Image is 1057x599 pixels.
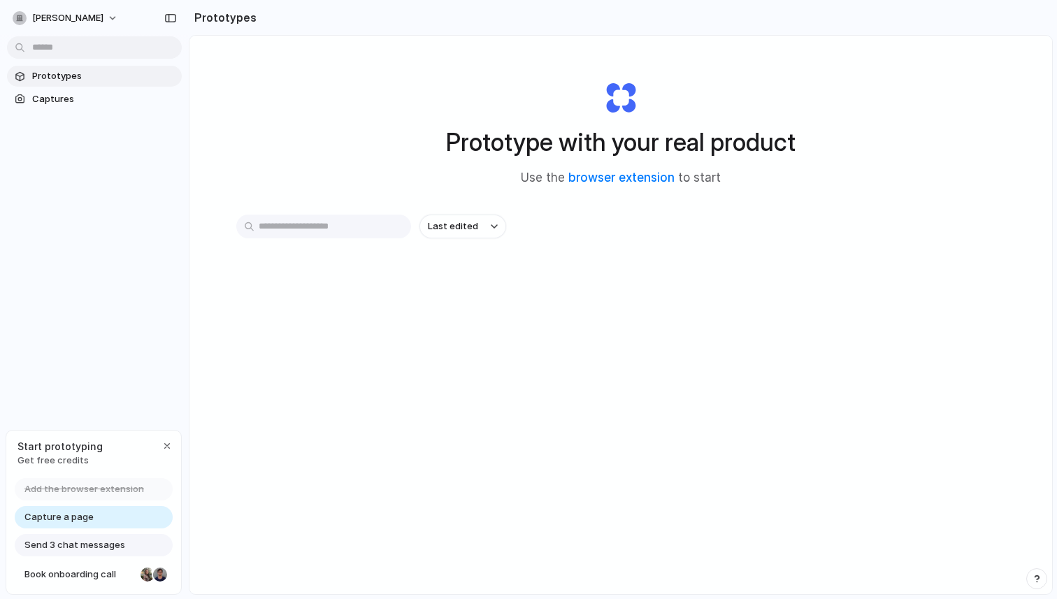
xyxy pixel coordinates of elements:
div: Christian Iacullo [152,566,168,583]
button: Last edited [419,215,506,238]
span: Get free credits [17,454,103,468]
a: Book onboarding call [15,563,173,586]
span: Add the browser extension [24,482,144,496]
span: Prototypes [32,69,176,83]
span: Captures [32,92,176,106]
span: Use the to start [521,169,721,187]
span: Send 3 chat messages [24,538,125,552]
a: Prototypes [7,66,182,87]
span: [PERSON_NAME] [32,11,103,25]
button: [PERSON_NAME] [7,7,125,29]
span: Start prototyping [17,439,103,454]
span: Book onboarding call [24,568,135,582]
span: Last edited [428,219,478,233]
div: Nicole Kubica [139,566,156,583]
span: Capture a page [24,510,94,524]
a: Captures [7,89,182,110]
h2: Prototypes [189,9,257,26]
h1: Prototype with your real product [446,124,796,161]
a: browser extension [568,171,675,185]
